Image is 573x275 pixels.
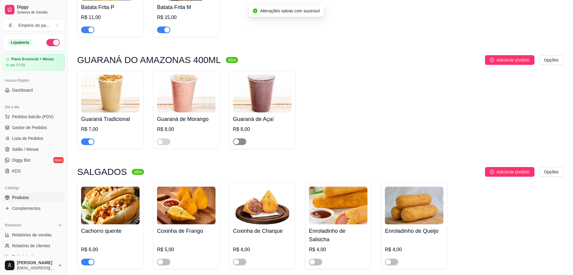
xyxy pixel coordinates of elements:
span: Adicionar produto [496,57,530,63]
div: R$ 7,00 [81,126,140,133]
span: Gestor de Pedidos [12,125,47,131]
span: loading [158,140,162,144]
div: R$ 8,00 [233,126,291,133]
a: Dashboard [2,85,65,95]
a: Produtos [2,193,65,202]
a: Relatório de clientes [2,241,65,251]
span: Produtos [12,194,29,201]
button: Pedidos balcão (PDV) [2,112,65,122]
a: Gestor de Pedidos [2,123,65,132]
a: Complementos [2,204,65,213]
span: Alterações salvas com sucesso! [260,8,320,13]
span: Lista de Pedidos [12,135,43,141]
span: Opções [544,169,559,175]
button: Opções [539,167,563,177]
img: product-image [157,75,216,112]
span: Relatório de mesas [12,254,49,260]
img: product-image [81,75,140,112]
h4: Coxinha de Charque [233,227,291,235]
h4: Guaraná de Açaí [233,115,291,123]
a: Diggy Botnovo [2,155,65,165]
span: [EMAIL_ADDRESS][DOMAIN_NAME] [17,266,55,270]
span: plus-circle [490,58,494,62]
span: Diggy Bot [12,157,30,163]
span: Adicionar produto [496,169,530,175]
span: KDS [12,168,21,174]
div: R$ 11,00 [81,14,140,21]
div: R$ 4,00 [309,246,367,253]
article: até 07/09 [10,63,25,68]
span: Relatórios [5,223,21,228]
div: Acesso Rápido [2,76,65,85]
a: Plano Essencial + Mesasaté 07/09 [2,54,65,71]
span: Dashboard [12,87,33,93]
div: R$ 15,00 [157,14,216,21]
a: Relatório de mesas [2,252,65,261]
a: KDS [2,166,65,176]
span: Sistema de Gestão [17,10,62,15]
button: Adicionar produto [485,55,534,65]
button: Opções [539,55,563,65]
div: Catálogo [2,183,65,193]
span: check-circle [253,8,258,13]
a: Salão / Mesas [2,144,65,154]
span: Salão / Mesas [12,146,39,152]
h4: Coxinha de Frango [157,227,216,235]
span: Opções [544,57,559,63]
img: product-image [233,187,291,224]
span: Relatórios de vendas [12,232,52,238]
div: R$ 8,00 [157,126,216,133]
span: E [8,22,14,28]
span: Pedidos balcão (PDV) [12,114,54,120]
h4: Batata Frita M [157,3,216,11]
img: product-image [309,187,367,224]
a: Lista de Pedidos [2,134,65,143]
h4: Guaraná Tradicional [81,115,140,123]
div: Dia a dia [2,102,65,112]
img: product-image [233,75,291,112]
div: R$ 5,00 [157,246,216,253]
h4: Batata Frita P [81,3,140,11]
sup: ativa [132,169,144,175]
h4: Enroladinho de Queijo [385,227,443,235]
button: Adicionar produto [485,167,534,177]
h4: Cachorro quente [81,227,140,235]
img: product-image [385,187,443,224]
a: Relatórios de vendas [2,230,65,240]
button: Select a team [2,19,65,31]
h4: Guaraná de Morango [157,115,216,123]
div: R$ 6,00 [81,246,140,253]
div: Loja aberta [8,39,33,46]
img: product-image [81,187,140,224]
span: Complementos [12,205,40,211]
span: Diggy [17,5,62,10]
sup: ativa [226,57,238,63]
span: plus-circle [490,170,494,174]
button: [PERSON_NAME][EMAIL_ADDRESS][DOMAIN_NAME] [2,258,65,273]
h4: Enroladinho de Salsicha [309,227,367,244]
img: product-image [157,187,216,224]
article: Plano Essencial + Mesas [11,57,54,62]
span: [PERSON_NAME] [17,260,55,266]
button: Alterar Status [46,39,60,46]
div: R$ 4,00 [233,246,291,253]
div: R$ 4,00 [385,246,443,253]
h3: SALGADOS [77,168,127,175]
a: DiggySistema de Gestão [2,2,65,17]
span: Relatório de clientes [12,243,50,249]
div: Empório do pa ... [18,22,49,28]
h3: GUARANÁ DO AMAZONAS 400ML [77,56,221,64]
